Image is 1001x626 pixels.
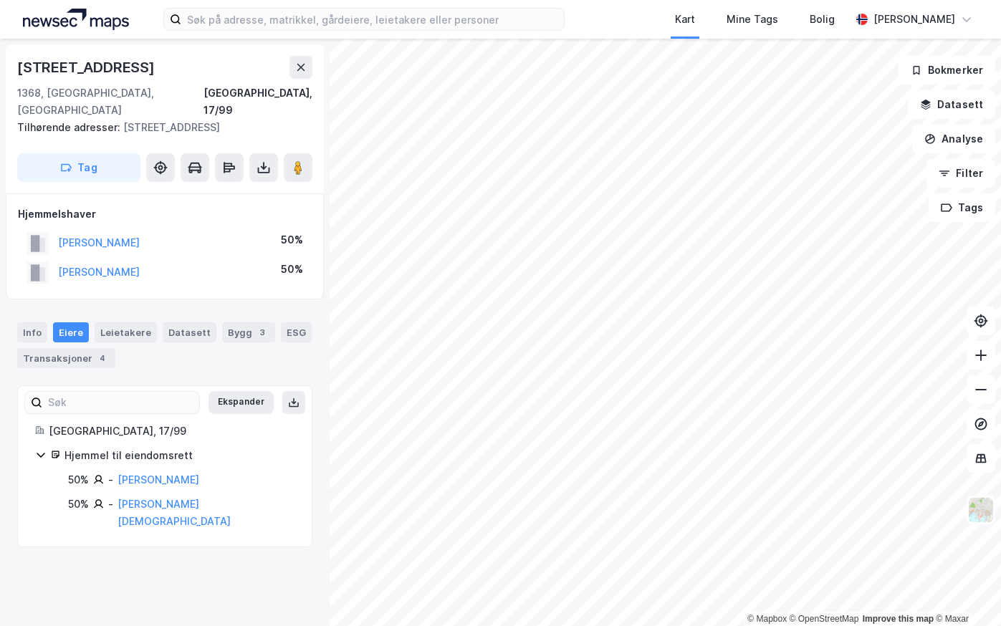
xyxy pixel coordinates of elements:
div: - [108,496,113,513]
button: Datasett [908,90,995,119]
img: Z [967,496,995,524]
div: [GEOGRAPHIC_DATA], 17/99 [203,85,312,119]
input: Søk på adresse, matrikkel, gårdeiere, leietakere eller personer [181,9,564,30]
div: Kart [675,11,695,28]
div: Transaksjoner [17,348,115,368]
button: Tags [929,193,995,222]
div: [PERSON_NAME] [873,11,955,28]
iframe: Chat Widget [929,557,1001,626]
div: 1368, [GEOGRAPHIC_DATA], [GEOGRAPHIC_DATA] [17,85,203,119]
div: 50% [281,261,303,278]
span: Tilhørende adresser: [17,121,123,133]
div: Mine Tags [727,11,778,28]
div: [STREET_ADDRESS] [17,56,158,79]
button: Filter [926,159,995,188]
div: Bolig [810,11,835,28]
button: Ekspander [209,391,274,414]
div: [STREET_ADDRESS] [17,119,301,136]
a: [PERSON_NAME][DEMOGRAPHIC_DATA] [118,498,231,527]
div: 50% [281,231,303,249]
a: [PERSON_NAME] [118,473,199,486]
div: 50% [68,496,89,513]
div: 50% [68,471,89,488]
div: Info [17,322,47,342]
div: 4 [95,351,110,365]
button: Bokmerker [899,56,995,85]
a: Mapbox [747,614,787,624]
div: Datasett [163,322,216,342]
div: [GEOGRAPHIC_DATA], 17/99 [49,423,294,440]
div: Hjemmelshaver [18,206,312,223]
img: logo.a4113a55bc3d86da70a041830d287a7e.svg [23,9,129,30]
input: Søk [42,392,199,413]
button: Analyse [912,125,995,153]
a: OpenStreetMap [790,614,859,624]
div: - [108,471,113,488]
div: ESG [281,322,312,342]
div: Bygg [222,322,275,342]
div: Leietakere [95,322,157,342]
a: Improve this map [863,614,934,624]
button: Tag [17,153,140,182]
div: 3 [255,325,269,340]
div: Eiere [53,322,89,342]
div: Hjemmel til eiendomsrett [64,447,294,464]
